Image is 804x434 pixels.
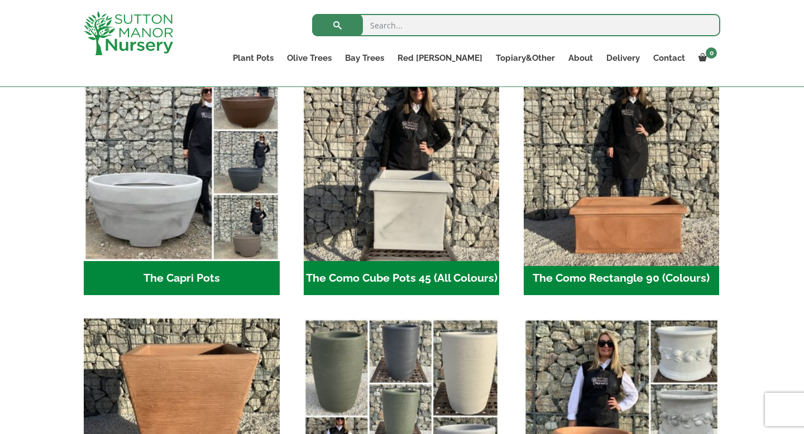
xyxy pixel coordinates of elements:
[692,50,720,66] a: 0
[304,65,500,295] a: Visit product category The Como Cube Pots 45 (All Colours)
[338,50,391,66] a: Bay Trees
[706,47,717,59] span: 0
[304,261,500,296] h2: The Como Cube Pots 45 (All Colours)
[524,65,720,295] a: Visit product category The Como Rectangle 90 (Colours)
[84,261,280,296] h2: The Capri Pots
[562,50,600,66] a: About
[312,14,720,36] input: Search...
[226,50,280,66] a: Plant Pots
[391,50,489,66] a: Red [PERSON_NAME]
[84,65,280,261] img: The Capri Pots
[647,50,692,66] a: Contact
[519,61,724,266] img: The Como Rectangle 90 (Colours)
[489,50,562,66] a: Topiary&Other
[84,65,280,295] a: Visit product category The Capri Pots
[84,11,173,55] img: logo
[304,65,500,261] img: The Como Cube Pots 45 (All Colours)
[280,50,338,66] a: Olive Trees
[600,50,647,66] a: Delivery
[524,261,720,296] h2: The Como Rectangle 90 (Colours)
